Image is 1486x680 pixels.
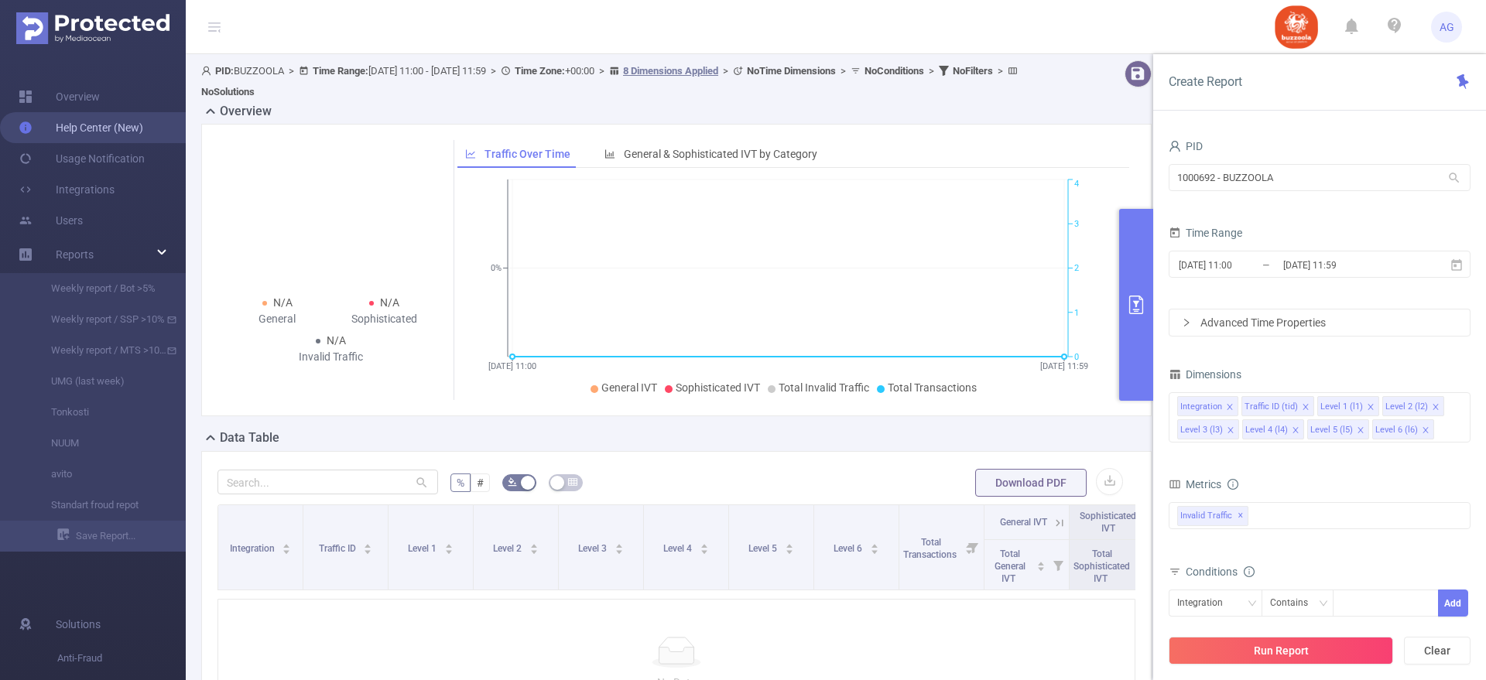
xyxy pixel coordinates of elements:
i: icon: caret-up [529,542,538,546]
a: Weekly report / MTS >10% [31,335,167,366]
a: Tonkosti [31,397,167,428]
span: > [594,65,609,77]
span: BUZZOOLA [DATE] 11:00 - [DATE] 11:59 +00:00 [201,65,1022,97]
span: % [457,477,464,489]
div: Integration [1180,397,1222,417]
span: Anti-Fraud [57,643,186,674]
i: icon: user [1169,140,1181,152]
i: icon: caret-up [785,542,793,546]
i: icon: table [568,477,577,487]
li: Level 1 (l1) [1317,396,1379,416]
i: icon: caret-down [444,548,453,552]
i: icon: caret-up [444,542,453,546]
div: Integration [1177,590,1234,616]
span: Integration [230,543,277,554]
span: Dimensions [1169,368,1241,381]
div: Sophisticated [330,311,437,327]
span: Metrics [1169,478,1221,490]
i: icon: user [201,66,215,76]
i: Filter menu [1047,540,1069,589]
a: UMG (last week) [31,366,167,397]
i: icon: down [1319,599,1328,610]
i: icon: caret-down [870,548,878,552]
i: icon: close [1367,403,1375,412]
div: Sort [1036,559,1046,569]
span: Traffic Over Time [484,148,570,160]
button: Add [1438,589,1468,617]
li: Level 4 (l4) [1242,419,1304,439]
i: icon: close [1292,426,1299,436]
span: Reports [56,248,94,261]
i: icon: caret-down [785,548,793,552]
span: AG [1440,12,1454,43]
h2: Data Table [220,429,279,447]
b: No Time Dimensions [747,65,836,77]
i: icon: close [1357,426,1364,436]
li: Level 5 (l5) [1307,419,1369,439]
input: End date [1282,255,1407,275]
input: Search... [217,470,438,494]
i: icon: caret-up [700,542,708,546]
a: Weekly report / SSP >10% [31,304,167,335]
i: icon: close [1227,426,1234,436]
span: Level 1 [408,543,439,554]
tspan: 4 [1074,179,1079,190]
b: PID: [215,65,234,77]
li: Level 6 (l6) [1372,419,1434,439]
span: Total Transactions [888,381,977,394]
a: Usage Notification [19,143,145,174]
div: Traffic ID (tid) [1245,397,1298,417]
i: Filter menu [1132,540,1154,589]
i: icon: down [1248,599,1257,610]
span: Level 5 [748,543,779,554]
i: icon: caret-up [615,542,623,546]
i: icon: caret-down [615,548,623,552]
button: Run Report [1169,637,1393,665]
div: Sort [785,542,794,551]
tspan: 1 [1074,308,1079,318]
span: General IVT [601,381,657,394]
a: Overview [19,81,100,112]
i: Filter menu [962,505,984,589]
img: Protected Media [16,12,169,44]
span: General & Sophisticated IVT by Category [624,148,817,160]
i: icon: caret-down [700,548,708,552]
span: Total Sophisticated IVT [1073,548,1130,584]
i: icon: caret-down [529,548,538,552]
span: Sophisticated IVT [676,381,760,394]
tspan: 3 [1074,219,1079,229]
i: icon: caret-up [282,542,291,546]
span: > [993,65,1008,77]
i: icon: close [1422,426,1430,436]
span: > [284,65,299,77]
div: Level 4 (l4) [1245,420,1288,440]
h2: Overview [220,102,272,121]
span: N/A [273,296,293,309]
i: icon: bg-colors [508,477,517,487]
u: 8 Dimensions Applied [623,65,718,77]
div: Level 1 (l1) [1320,397,1363,417]
b: No Filters [953,65,993,77]
i: icon: close [1302,403,1310,412]
div: Level 2 (l2) [1385,397,1428,417]
b: No Solutions [201,86,255,97]
i: icon: line-chart [465,149,476,159]
span: Conditions [1186,566,1255,578]
span: Level 6 [834,543,865,554]
span: # [477,477,484,489]
div: Invalid Traffic [277,349,384,365]
div: Contains [1270,590,1319,616]
li: Traffic ID (tid) [1241,396,1314,416]
span: Traffic ID [319,543,358,554]
a: Save Report... [57,521,186,552]
i: icon: caret-up [1037,559,1046,564]
a: NUUM [31,428,167,459]
div: Sort [529,542,539,551]
span: Create Report [1169,74,1242,89]
span: Total General IVT [995,548,1025,584]
i: icon: caret-up [870,542,878,546]
a: avito [31,459,167,490]
span: Level 2 [493,543,524,554]
span: Level 4 [663,543,694,554]
i: icon: info-circle [1244,566,1255,577]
